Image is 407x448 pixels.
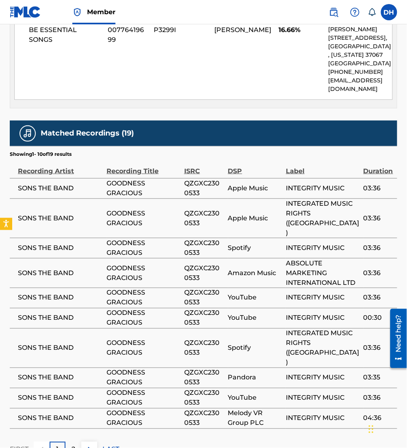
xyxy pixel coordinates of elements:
span: GOODNESS GRACIOUS [107,409,180,428]
img: help [350,7,360,17]
span: SONS THE BAND [18,414,102,423]
span: GOODNESS GRACIOUS [107,368,180,388]
span: 03:36 [363,343,393,353]
span: QZGXC2300533 [184,338,224,358]
span: GOODNESS GRACIOUS [107,338,180,358]
span: YouTube [228,293,282,303]
span: YouTube [228,393,282,403]
p: [STREET_ADDRESS], [329,34,392,42]
h5: Matched Recordings (19) [41,129,134,138]
span: SONS THE BAND [18,268,102,278]
span: QZGXC2300533 [184,288,224,308]
span: SONS THE BAND [18,373,102,383]
div: Help [347,4,363,20]
p: [PERSON_NAME] [329,25,392,34]
span: 00:30 [363,313,393,323]
span: INTEGRITY MUSIC [286,373,359,383]
img: Top Rightsholder [72,7,82,17]
span: SONS THE BAND [18,313,102,323]
div: Recording Title [107,158,180,176]
p: [GEOGRAPHIC_DATA] [329,59,392,68]
span: QZGXC2300533 [184,368,224,388]
a: Public Search [326,4,342,20]
span: GOODNESS GRACIOUS [107,288,180,308]
span: 03:35 [363,373,393,383]
img: MLC Logo [10,6,41,18]
span: INTEGRATED MUSIC RIGHTS ([GEOGRAPHIC_DATA]) [286,199,359,238]
span: QZGXC2300533 [184,308,224,328]
span: QZGXC2300533 [184,238,224,258]
span: 03:36 [363,293,393,303]
span: SONS THE BAND [18,293,102,303]
span: QZGXC2300533 [184,263,224,283]
span: INTEGRITY MUSIC [286,243,359,253]
div: Notifications [368,8,376,16]
span: INTEGRATED MUSIC RIGHTS ([GEOGRAPHIC_DATA]) [286,329,359,368]
span: ABSOLUTE MARKETING INTERNATIONAL LTD [286,258,359,288]
span: QZGXC2300533 [184,179,224,198]
span: 03:36 [363,268,393,278]
span: GOODNESS GRACIOUS [107,308,180,328]
img: search [329,7,339,17]
span: Apple Music [228,183,282,193]
span: GOODNESS GRACIOUS [107,263,180,283]
span: Amazon Music [228,268,282,278]
div: Drag [369,417,374,442]
span: Apple Music [228,213,282,223]
span: QZGXC2300533 [184,209,224,228]
span: SONS THE BAND [18,213,102,223]
span: Member [87,7,115,17]
div: Duration [363,158,393,176]
span: SONS THE BAND [18,343,102,353]
span: Spotify [228,343,282,353]
iframe: Chat Widget [366,409,407,448]
span: [PERSON_NAME] [214,26,271,34]
span: GOODNESS GRACIOUS [107,209,180,228]
span: Pandora [228,373,282,383]
p: [PHONE_NUMBER] [329,68,392,76]
span: 03:36 [363,393,393,403]
span: BE ESSENTIAL SONGS [29,25,102,45]
span: INTEGRITY MUSIC [286,414,359,423]
p: [EMAIL_ADDRESS][DOMAIN_NAME] [329,76,392,93]
span: QZGXC2300533 [184,409,224,428]
span: INTEGRITY MUSIC [286,313,359,323]
span: 03:36 [363,243,393,253]
p: [GEOGRAPHIC_DATA], [US_STATE] 37067 [329,42,392,59]
span: YouTube [228,313,282,323]
div: ISRC [184,158,224,176]
span: 04:36 [363,414,393,423]
span: 16.66% [279,25,322,35]
span: QZGXC2300533 [184,388,224,408]
div: Recording Artist [18,158,102,176]
div: DSP [228,158,282,176]
span: SONS THE BAND [18,183,102,193]
span: INTEGRITY MUSIC [286,293,359,303]
span: SONS THE BAND [18,243,102,253]
span: 03:36 [363,183,393,193]
span: 03:36 [363,213,393,223]
img: Matched Recordings [23,129,33,138]
div: User Menu [381,4,397,20]
div: Label [286,158,359,176]
span: SONS THE BAND [18,393,102,403]
span: INTEGRITY MUSIC [286,183,359,193]
span: Spotify [228,243,282,253]
span: GOODNESS GRACIOUS [107,388,180,408]
span: GOODNESS GRACIOUS [107,179,180,198]
iframe: Resource Center [384,306,407,371]
p: Showing 1 - 10 of 19 results [10,151,72,158]
span: GOODNESS GRACIOUS [107,238,180,258]
span: P3299I [154,25,208,35]
span: Melody VR Group PLC [228,409,282,428]
span: INTEGRITY MUSIC [286,393,359,403]
span: 00776419699 [108,25,148,45]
